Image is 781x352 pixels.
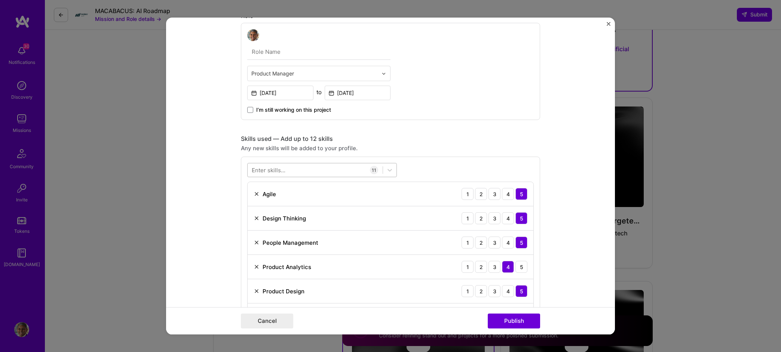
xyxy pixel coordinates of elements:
[488,212,500,224] div: 3
[462,212,474,224] div: 1
[247,44,390,60] input: Role Name
[382,71,386,76] img: drop icon
[241,135,540,143] div: Skills used — Add up to 12 skills
[241,12,540,20] div: Role
[254,215,260,221] img: Remove
[502,237,514,248] div: 4
[515,212,527,224] div: 5
[515,261,527,273] div: 5
[502,212,514,224] div: 4
[475,237,487,248] div: 2
[316,88,322,96] div: to
[263,190,276,198] div: Agile
[325,86,391,100] input: Date
[462,285,474,297] div: 1
[370,166,378,174] div: 11
[475,261,487,273] div: 2
[488,314,540,328] button: Publish
[263,287,304,295] div: Product Design
[462,188,474,200] div: 1
[488,261,500,273] div: 3
[263,239,318,247] div: People Management
[256,106,331,114] span: I’m still working on this project
[241,144,540,152] div: Any new skills will be added to your profile.
[488,188,500,200] div: 3
[247,86,313,100] input: Date
[475,188,487,200] div: 2
[254,191,260,197] img: Remove
[515,188,527,200] div: 5
[502,261,514,273] div: 4
[462,237,474,248] div: 1
[515,237,527,248] div: 5
[475,285,487,297] div: 2
[254,240,260,246] img: Remove
[502,188,514,200] div: 4
[263,263,311,271] div: Product Analytics
[252,166,285,174] div: Enter skills...
[488,237,500,248] div: 3
[475,212,487,224] div: 2
[254,288,260,294] img: Remove
[607,22,610,30] button: Close
[462,261,474,273] div: 1
[241,314,293,328] button: Cancel
[502,285,514,297] div: 4
[515,285,527,297] div: 5
[254,264,260,270] img: Remove
[488,285,500,297] div: 3
[263,214,306,222] div: Design Thinking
